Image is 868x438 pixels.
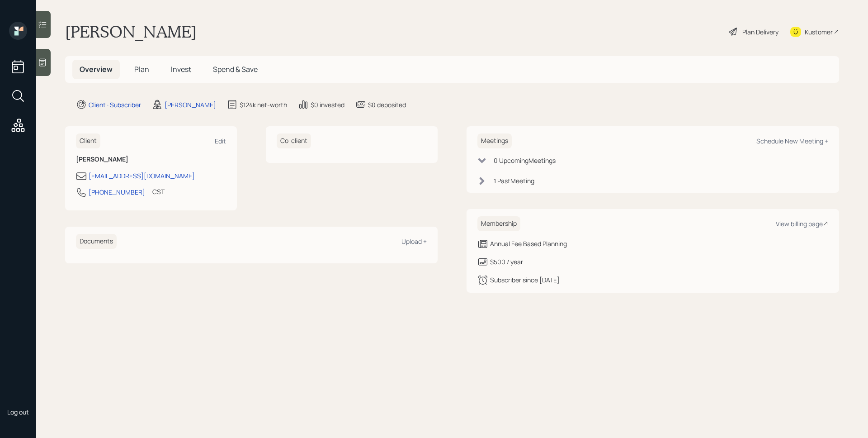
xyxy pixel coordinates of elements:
div: Client · Subscriber [89,100,141,109]
div: View billing page [776,219,828,228]
div: Schedule New Meeting + [756,137,828,145]
div: 1 Past Meeting [494,176,534,186]
h6: Documents [76,234,117,249]
div: Annual Fee Based Planning [490,239,567,248]
span: Plan [134,64,149,74]
div: Upload + [401,237,427,246]
div: Log out [7,408,29,416]
div: $500 / year [490,257,523,267]
div: Kustomer [805,27,833,37]
div: Plan Delivery [742,27,778,37]
div: CST [152,187,165,196]
h6: Client [76,133,100,148]
div: Subscriber since [DATE] [490,275,560,285]
div: Edit [215,137,226,145]
h6: [PERSON_NAME] [76,156,226,163]
span: Invest [171,64,191,74]
span: Overview [80,64,113,74]
h6: Co-client [277,133,311,148]
span: Spend & Save [213,64,258,74]
div: $124k net-worth [240,100,287,109]
div: 0 Upcoming Meeting s [494,156,556,165]
h1: [PERSON_NAME] [65,22,197,42]
img: james-distasi-headshot.png [9,379,27,397]
div: [EMAIL_ADDRESS][DOMAIN_NAME] [89,171,195,181]
div: $0 invested [311,100,344,109]
h6: Meetings [477,133,512,148]
div: [PERSON_NAME] [165,100,216,109]
h6: Membership [477,216,520,231]
div: $0 deposited [368,100,406,109]
div: [PHONE_NUMBER] [89,187,145,197]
